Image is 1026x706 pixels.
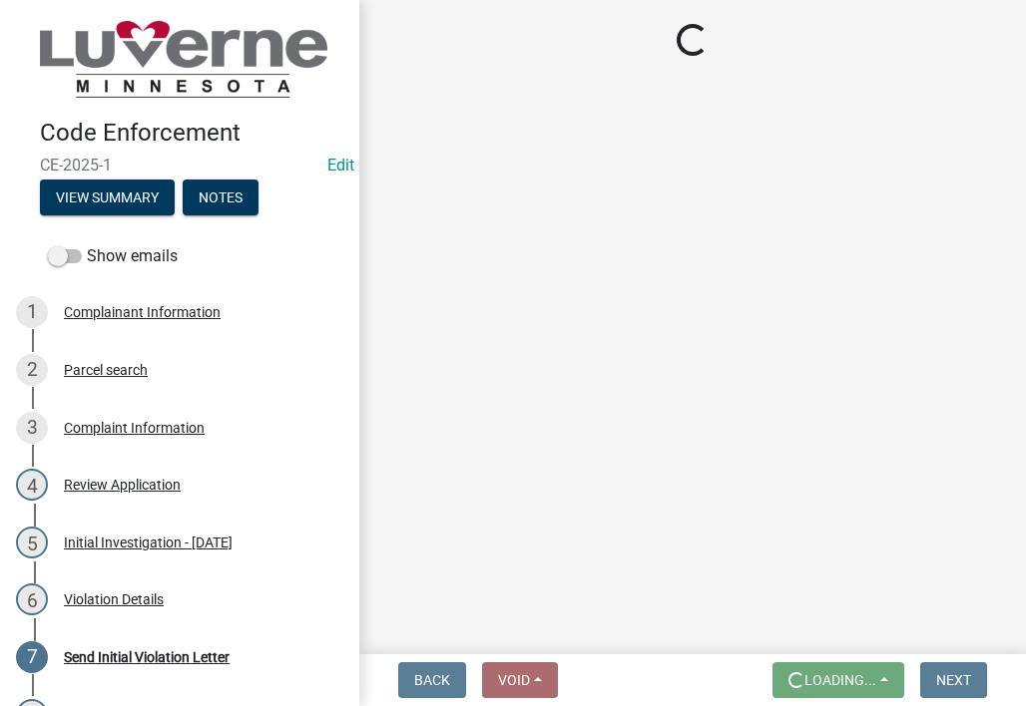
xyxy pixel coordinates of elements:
span: CE-2025-1 [40,156,319,175]
span: Next [936,672,971,688]
div: 3 [16,412,48,444]
a: Edit [327,156,354,175]
button: Loading... [772,662,904,698]
button: View Summary [40,179,175,215]
div: 4 [16,469,48,501]
span: Back [414,672,450,688]
h4: Code Enforcement [40,119,343,148]
div: 7 [16,641,48,673]
button: Back [398,662,466,698]
button: Notes [183,179,258,215]
div: 2 [16,354,48,386]
div: Parcel search [64,363,148,377]
div: 6 [16,583,48,615]
wm-modal-confirm: Notes [183,190,258,206]
div: Complaint Information [64,421,205,435]
div: Complainant Information [64,305,221,319]
div: 5 [16,527,48,558]
wm-modal-confirm: Summary [40,190,175,206]
wm-modal-confirm: Edit Application Number [327,156,354,175]
button: Next [920,662,987,698]
div: Initial Investigation - [DATE] [64,535,233,549]
span: Void [498,672,530,688]
div: 1 [16,296,48,328]
img: City of Luverne, Minnesota [40,21,327,98]
label: Show emails [48,244,178,268]
button: Void [482,662,558,698]
span: Loading... [804,672,876,688]
div: Send Initial Violation Letter [64,650,230,664]
div: Review Application [64,478,181,492]
div: Violation Details [64,592,164,606]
